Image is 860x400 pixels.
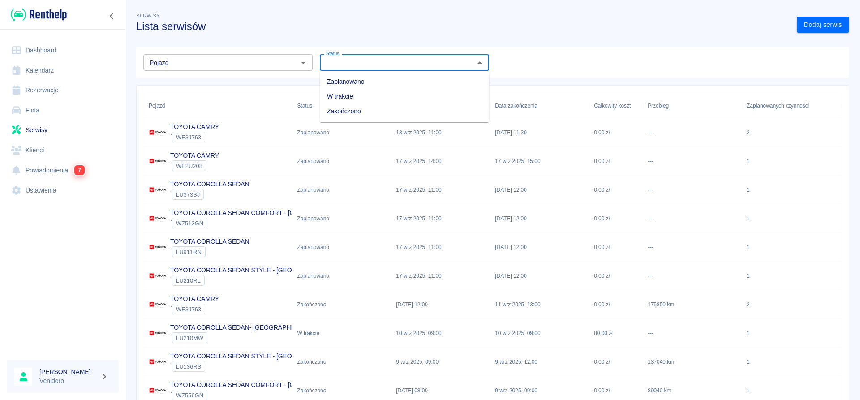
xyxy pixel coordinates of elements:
div: 1 [747,157,750,165]
a: Ustawienia [7,181,119,201]
div: Całkowity koszt [589,93,643,118]
div: 0,00 zł [589,204,643,233]
p: 17 wrz 2025, 14:00 [396,157,441,165]
div: Zaplanowanych czynności [747,93,809,118]
img: Image [149,238,167,256]
button: Zamknij [473,56,486,69]
label: Status [326,50,340,57]
img: Renthelp logo [11,7,67,22]
span: LU373SJ [172,191,203,198]
li: Zakończono [320,104,489,119]
p: 17 wrz 2025, 11:00 [396,186,441,194]
p: TOYOTA CAMRY [170,294,219,304]
p: TOYOTA COROLLA SEDAN COMFORT - [GEOGRAPHIC_DATA] [170,208,353,218]
button: Zwiń nawigację [105,10,119,22]
div: --- [643,262,742,290]
div: Zaplanowano [297,186,329,194]
div: 1 [747,215,750,223]
a: Dodaj serwis [797,17,849,33]
div: 1 [747,329,750,337]
a: Powiadomienia7 [7,160,119,181]
p: [DATE] 11:30 [495,129,527,137]
div: 175850 km [643,290,742,319]
div: 0,00 zł [589,233,643,262]
div: 2 [747,129,750,137]
h6: [PERSON_NAME] [39,367,97,376]
a: Rezerwacje [7,80,119,100]
span: LU210RL [172,277,204,284]
div: Zaplanowano [297,272,329,280]
div: ` [170,361,341,372]
div: Przebieg [648,93,669,118]
div: Data rozpoczęcia [391,93,490,118]
p: 10 wrz 2025, 09:00 [495,329,540,337]
p: 11 wrz 2025, 13:00 [495,301,540,309]
div: 137040 km [643,348,742,376]
a: Klienci [7,140,119,160]
p: TOYOTA COROLLA SEDAN [170,237,249,246]
div: ` [170,132,219,142]
div: --- [643,204,742,233]
img: Image [149,296,167,314]
div: Zakończono [297,387,326,395]
p: [DATE] 12:00 [495,272,527,280]
p: [DATE] 12:00 [495,243,527,251]
p: [DATE] 08:00 [396,387,428,395]
a: Flota [7,100,119,120]
a: Serwisy [7,120,119,140]
div: Zakończono [297,301,326,309]
p: 9 wrz 2025, 12:00 [495,358,537,366]
img: Image [149,181,167,199]
img: Image [149,324,167,342]
div: Zaplanowano [297,157,329,165]
span: 7 [74,165,85,175]
span: WE3J763 [172,306,205,313]
img: Image [149,210,167,228]
h3: Lista serwisów [136,20,790,33]
div: ` [170,189,249,200]
span: WZ556GN [172,392,207,399]
a: Kalendarz [7,60,119,81]
div: Pojazd [144,93,292,118]
div: 0,00 zł [589,118,643,147]
p: 17 wrz 2025, 11:00 [396,243,441,251]
li: Zaplanowano [320,74,489,89]
div: Zaplanowano [297,129,329,137]
div: 80,00 zł [589,319,643,348]
p: TOYOTA COROLLA SEDAN STYLE - [GEOGRAPHIC_DATA] [170,352,341,361]
img: Image [149,382,167,400]
span: WE2U208 [172,163,206,169]
span: LU210MW [172,335,207,341]
div: 0,00 zł [589,290,643,319]
div: 2 [747,301,750,309]
span: WE3J763 [172,134,205,141]
p: TOYOTA CAMRY [170,122,219,132]
div: 1 [747,387,750,395]
span: Serwisy [136,13,160,18]
div: --- [643,147,742,176]
img: Image [149,152,167,170]
p: 9 wrz 2025, 09:00 [495,387,537,395]
div: 0,00 zł [589,262,643,290]
div: --- [643,233,742,262]
p: 10 wrz 2025, 09:00 [396,329,441,337]
div: Zaplanowanych czynności [742,93,841,118]
div: 1 [747,272,750,280]
div: Status [297,93,312,118]
div: ` [170,304,219,314]
div: 1 [747,186,750,194]
div: Przebieg [643,93,742,118]
p: [DATE] 12:00 [495,215,527,223]
p: TOYOTA COROLLA SEDAN- [GEOGRAPHIC_DATA] [170,323,318,332]
div: ` [170,218,353,228]
div: ` [170,332,318,343]
div: --- [643,176,742,204]
div: 0,00 zł [589,176,643,204]
span: WZ513GN [172,220,207,227]
span: LU911RN [172,249,205,255]
p: 17 wrz 2025, 11:00 [396,215,441,223]
div: 0,00 zł [589,348,643,376]
div: ` [170,160,219,171]
div: Pojazd [149,93,165,118]
li: W trakcie [320,89,489,104]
